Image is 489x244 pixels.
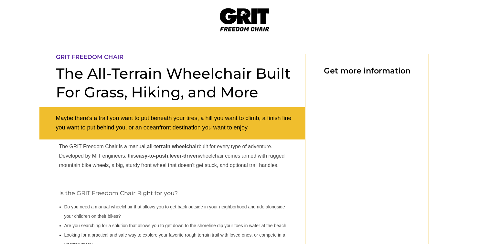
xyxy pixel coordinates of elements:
[56,64,291,101] span: The All-Terrain Wheelchair Built For Grass, Hiking, and More
[56,115,292,131] span: Maybe there’s a trail you want to put beneath your tires, a hill you want to climb, a finish line...
[59,190,178,197] span: Is the GRIT Freedom Chair Right for you?
[324,66,410,75] span: Get more information
[170,153,199,159] strong: lever-driven
[56,53,123,61] span: GRIT FREEDOM CHAIR
[59,144,285,168] span: The GRIT Freedom Chair is a manual, built for every type of adventure. Developed by MIT engineers...
[147,144,198,149] strong: all-terrain wheelchair
[136,153,168,159] strong: easy-to-push
[64,204,285,219] span: Do you need a manual wheelchair that allows you to get back outside in your neighborhood and ride...
[64,223,286,228] span: Are you searching for a solution that allows you to get down to the shoreline dip your toes in wa...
